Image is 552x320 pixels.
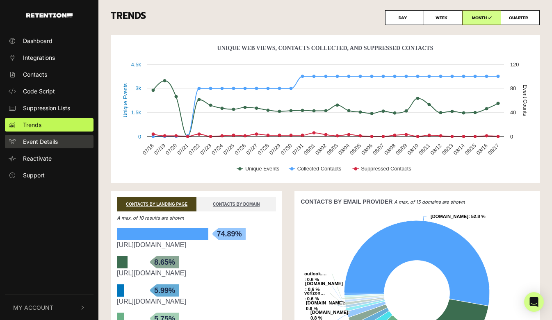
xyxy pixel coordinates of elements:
[222,143,235,156] text: 07/25
[131,61,141,68] text: 4.5k
[5,34,94,48] a: Dashboard
[475,143,489,156] text: 08/16
[196,197,276,211] a: CONTACTS BY DOMAIN
[23,120,41,129] span: Trends
[510,61,519,68] text: 120
[424,10,463,25] label: WEEK
[117,197,196,211] a: CONTACTS BY LANDING PAGE
[117,268,276,278] div: https://www.bestgreenpowder.com/menshealth
[440,143,454,156] text: 08/13
[117,270,186,277] a: [URL][DOMAIN_NAME]
[138,134,141,140] text: 0
[122,83,128,117] text: Unique Events
[305,281,343,286] tspan: [DOMAIN_NAME]
[111,10,540,25] h3: TRENDS
[304,290,325,301] text: : 0.6 %
[23,171,45,179] span: Support
[314,143,328,156] text: 08/02
[117,240,276,250] div: https://www.bestgreenpowder.com/
[501,10,540,25] label: QUARTER
[117,215,184,221] em: A max. of 10 results are shown
[117,298,186,305] a: [URL][DOMAIN_NAME]
[280,143,293,156] text: 07/30
[117,41,534,181] svg: Unique Web Views, Contacts Collected, And Suppressed Contacts
[23,36,52,45] span: Dashboard
[23,70,47,79] span: Contacts
[291,143,305,156] text: 07/31
[464,143,477,156] text: 08/15
[385,10,424,25] label: DAY
[297,166,341,172] text: Collected Contacts
[153,143,167,156] text: 07/19
[5,118,94,132] a: Trends
[510,109,516,116] text: 40
[23,104,70,112] span: Suppression Lists
[431,214,486,219] text: : 52.8 %
[150,256,179,268] span: 8.65%
[337,143,351,156] text: 08/04
[452,143,465,156] text: 08/14
[26,13,73,18] img: Retention.com
[326,143,339,156] text: 08/03
[361,166,411,172] text: Suppressed Contacts
[23,53,55,62] span: Integrations
[135,85,141,91] text: 3k
[23,87,55,95] span: Code Script
[117,297,276,306] div: https://www.bestgreenpowder.com/home-6
[5,51,94,64] a: Integrations
[131,109,141,116] text: 1.5k
[306,300,344,305] tspan: [DOMAIN_NAME]
[372,143,385,156] text: 08/07
[5,168,94,182] a: Support
[304,271,327,282] text: : 0.6 %
[487,143,500,156] text: 08/17
[394,199,465,205] em: A max. of 15 domains are shown
[217,45,433,51] text: Unique Web Views, Contacts Collected, And Suppressed Contacts
[431,214,468,219] tspan: [DOMAIN_NAME]
[406,143,420,156] text: 08/10
[301,198,392,205] strong: CONTACTS BY EMAIL PROVIDER
[164,143,178,156] text: 07/20
[141,143,155,156] text: 07/18
[395,143,408,156] text: 08/09
[383,143,397,156] text: 08/08
[510,85,516,91] text: 80
[5,152,94,165] a: Reactivate
[23,154,52,163] span: Reactivate
[187,143,201,156] text: 07/22
[268,143,281,156] text: 07/29
[522,85,528,116] text: Event Counts
[256,143,270,156] text: 07/28
[245,143,258,156] text: 07/27
[510,134,513,140] text: 0
[5,135,94,148] a: Event Details
[304,290,325,295] tspan: verizon…
[349,143,362,156] text: 08/05
[5,295,94,320] button: My Account
[233,143,247,156] text: 07/26
[117,241,186,248] a: [URL][DOMAIN_NAME]
[176,143,189,156] text: 07/21
[304,271,327,276] tspan: outlook.…
[305,281,343,292] text: : 0.6 %
[23,137,58,146] span: Event Details
[199,143,212,156] text: 07/23
[306,300,345,311] text: : 0.6 %
[524,292,544,312] div: Open Intercom Messenger
[5,84,94,98] a: Code Script
[429,143,443,156] text: 08/12
[5,101,94,115] a: Suppression Lists
[212,228,246,240] span: 74.89%
[310,310,348,315] tspan: [DOMAIN_NAME]
[462,10,501,25] label: MONTH
[5,68,94,81] a: Contacts
[417,143,431,156] text: 08/11
[210,143,224,156] text: 07/24
[150,284,179,297] span: 5.99%
[245,166,279,172] text: Unique Events
[13,303,53,312] span: My Account
[360,143,374,156] text: 08/06
[303,143,316,156] text: 08/01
